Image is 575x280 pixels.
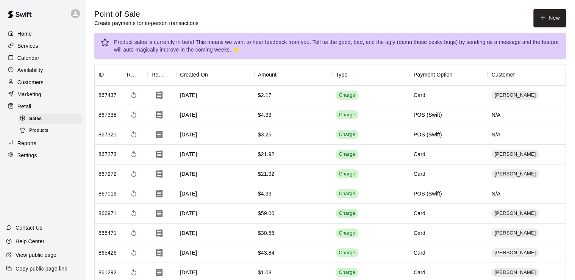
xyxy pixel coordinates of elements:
p: View public page [16,251,56,259]
a: Products [18,125,85,136]
span: Refund payment [127,147,141,161]
span: Refund payment [127,108,141,122]
p: Marketing [17,91,41,98]
button: Download Receipt [152,245,167,260]
div: Created On [176,64,254,85]
div: 865471 [98,229,117,237]
span: Refund payment [127,266,141,279]
div: $30.58 [258,229,275,237]
button: Sort [166,69,176,80]
div: Type [332,64,410,85]
div: ID [98,64,104,85]
div: 865426 [98,249,117,257]
div: Amount [254,64,332,85]
div: Refund [123,64,148,85]
div: 867437 [98,91,117,99]
a: Calendar [6,52,79,64]
div: Card [414,229,425,237]
div: Receipt [152,64,166,85]
div: Charge [339,210,355,217]
span: Refund payment [127,206,141,220]
div: Card [414,210,425,217]
div: Card [414,269,425,276]
a: Settings [6,150,79,161]
div: [DATE] [176,204,254,224]
h5: Point of Sale [94,9,198,19]
button: Download Receipt [152,186,167,201]
a: Services [6,40,79,52]
button: Sort [347,69,358,80]
a: Availability [6,64,79,76]
div: Product sales is currently in beta! This means we want to hear feedback from you. Tell us the goo... [114,35,560,56]
div: 867272 [98,170,117,178]
span: Refund payment [127,128,141,141]
span: Refund payment [127,167,141,181]
div: [DATE] [176,86,254,105]
p: Availability [17,66,43,74]
div: Charge [339,269,355,276]
div: Payment Option [414,64,453,85]
div: Marketing [6,89,79,100]
div: $21.92 [258,170,275,178]
button: Sort [208,69,219,80]
div: Card [414,91,425,99]
button: Download Receipt [152,147,167,162]
div: Charge [339,171,355,178]
p: Home [17,30,32,38]
div: Type [336,64,347,85]
p: Customers [17,78,44,86]
p: Calendar [17,54,39,62]
p: Create payments for in-person transactions [94,19,198,27]
div: [PERSON_NAME] [491,248,539,257]
button: Sort [452,69,463,80]
p: Contact Us [16,224,42,232]
span: Refund payment [127,226,141,240]
button: Download Receipt [152,206,167,221]
p: Help Center [16,238,44,245]
a: Retail [6,101,79,112]
div: Home [6,28,79,39]
div: N/A [487,105,566,125]
div: Card [414,170,425,178]
button: Download Receipt [152,107,167,122]
div: $21.92 [258,150,275,158]
div: Charge [339,249,355,257]
p: Services [17,42,38,50]
p: Settings [17,152,37,159]
div: [PERSON_NAME] [491,209,539,218]
span: [PERSON_NAME] [491,269,539,276]
div: Charge [339,151,355,158]
span: [PERSON_NAME] [491,230,539,237]
div: [PERSON_NAME] [491,91,539,100]
div: Charge [339,92,355,99]
div: [DATE] [176,145,254,164]
span: [PERSON_NAME] [491,92,539,99]
button: New [533,9,566,27]
a: Reports [6,138,79,149]
div: $3.25 [258,131,272,138]
p: Copy public page link [16,265,67,272]
button: Sort [137,69,148,80]
a: Sales [18,113,85,125]
div: $59.00 [258,210,275,217]
div: POS (Swift) [414,131,442,138]
div: Amount [258,64,277,85]
a: sending us a message [466,39,520,45]
div: Refund [127,64,137,85]
div: Created On [180,64,208,85]
div: Receipt [148,64,176,85]
div: [PERSON_NAME] [491,150,539,159]
div: $4.33 [258,190,272,197]
div: [PERSON_NAME] [491,169,539,178]
div: N/A [487,184,566,204]
button: Sort [104,69,114,80]
div: ID [95,64,123,85]
div: 867019 [98,190,117,197]
div: Payment Option [410,64,488,85]
div: [DATE] [176,105,254,125]
div: 861292 [98,269,117,276]
div: POS (Swift) [414,111,442,119]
